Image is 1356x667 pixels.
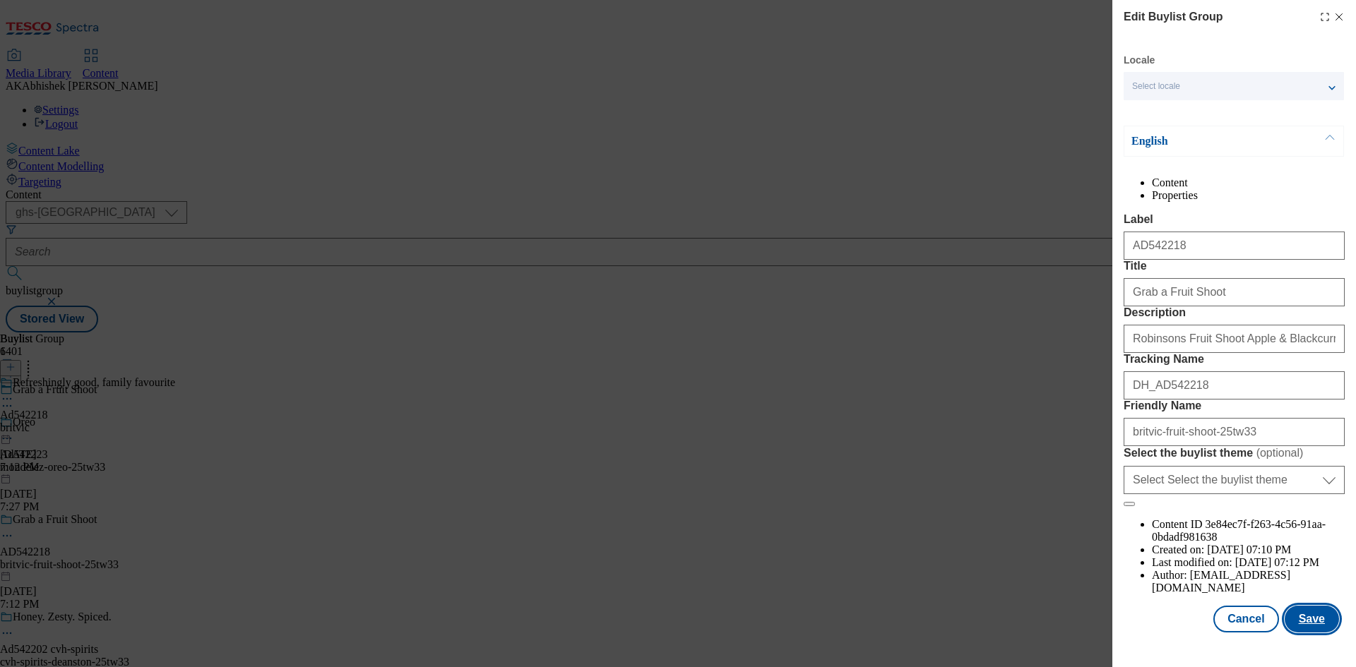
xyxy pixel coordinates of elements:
label: Select the buylist theme [1124,446,1345,460]
label: Description [1124,306,1345,319]
span: 3e84ec7f-f263-4c56-91aa-0bdadf981638 [1152,518,1326,543]
button: Cancel [1213,606,1278,632]
span: [DATE] 07:12 PM [1235,556,1319,568]
li: Author: [1152,569,1345,594]
label: Label [1124,213,1345,226]
span: [EMAIL_ADDRESS][DOMAIN_NAME] [1152,569,1290,594]
input: Enter Label [1124,232,1345,260]
input: Enter Tracking Name [1124,371,1345,399]
label: Tracking Name [1124,353,1345,366]
label: Title [1124,260,1345,272]
button: Select locale [1124,72,1344,100]
input: Enter Description [1124,325,1345,353]
h4: Edit Buylist Group [1124,8,1223,25]
li: Created on: [1152,543,1345,556]
span: Select locale [1132,81,1180,92]
input: Enter Friendly Name [1124,418,1345,446]
li: Content ID [1152,518,1345,543]
li: Content [1152,176,1345,189]
li: Properties [1152,189,1345,202]
li: Last modified on: [1152,556,1345,569]
input: Enter Title [1124,278,1345,306]
p: English [1131,134,1280,148]
span: ( optional ) [1256,447,1304,459]
button: Save [1285,606,1339,632]
label: Friendly Name [1124,399,1345,412]
span: [DATE] 07:10 PM [1207,543,1291,555]
label: Locale [1124,56,1155,64]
